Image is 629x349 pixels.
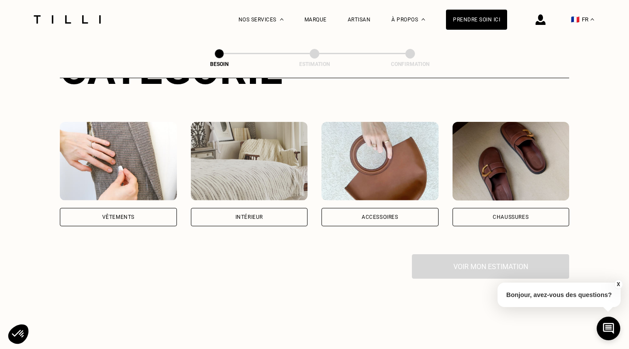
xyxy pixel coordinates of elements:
[536,14,546,25] img: icône connexion
[366,61,454,67] div: Confirmation
[348,17,371,23] a: Artisan
[235,214,263,220] div: Intérieur
[362,214,398,220] div: Accessoires
[422,18,425,21] img: Menu déroulant à propos
[31,15,104,24] img: Logo du service de couturière Tilli
[591,18,594,21] img: menu déroulant
[102,214,135,220] div: Vêtements
[493,214,529,220] div: Chaussures
[280,18,283,21] img: Menu déroulant
[271,61,358,67] div: Estimation
[304,17,327,23] a: Marque
[614,280,622,289] button: X
[191,122,308,200] img: Intérieur
[571,15,580,24] span: 🇫🇷
[321,122,439,200] img: Accessoires
[498,283,621,307] p: Bonjour, avez-vous des questions?
[176,61,263,67] div: Besoin
[453,122,570,200] img: Chaussures
[446,10,507,30] a: Prendre soin ici
[60,122,177,200] img: Vêtements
